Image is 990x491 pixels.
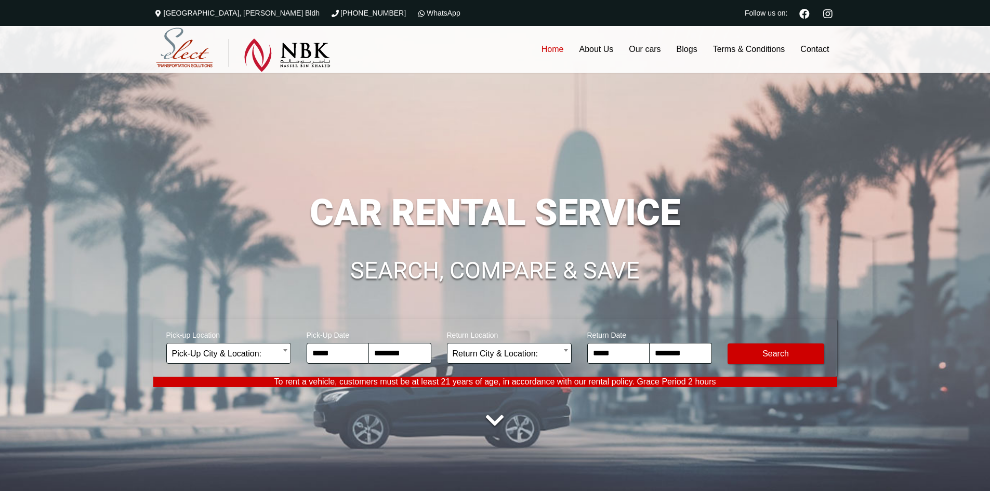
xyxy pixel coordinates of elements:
h1: SEARCH, COMPARE & SAVE [153,259,837,283]
a: [PHONE_NUMBER] [330,9,406,17]
span: Return Location [447,324,572,343]
a: Terms & Conditions [705,26,793,73]
a: Our cars [621,26,668,73]
a: Blogs [669,26,705,73]
a: About Us [571,26,621,73]
h1: CAR RENTAL SERVICE [153,194,837,231]
span: Pick-up Location [166,324,291,343]
a: Instagram [819,7,837,19]
img: Select Rent a Car [156,28,331,72]
span: Return Date [587,324,712,343]
a: WhatsApp [416,9,460,17]
p: To rent a vehicle, customers must be at least 21 years of age, in accordance with our rental poli... [153,377,837,387]
span: Return City & Location: [447,343,572,364]
a: Contact [793,26,837,73]
span: Return City & Location: [453,343,566,364]
a: Home [534,26,572,73]
a: Facebook [795,7,814,19]
span: Pick-Up Date [307,324,431,343]
span: Pick-Up City & Location: [172,343,285,364]
span: Pick-Up City & Location: [166,343,291,364]
button: Modify Search [728,343,824,364]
